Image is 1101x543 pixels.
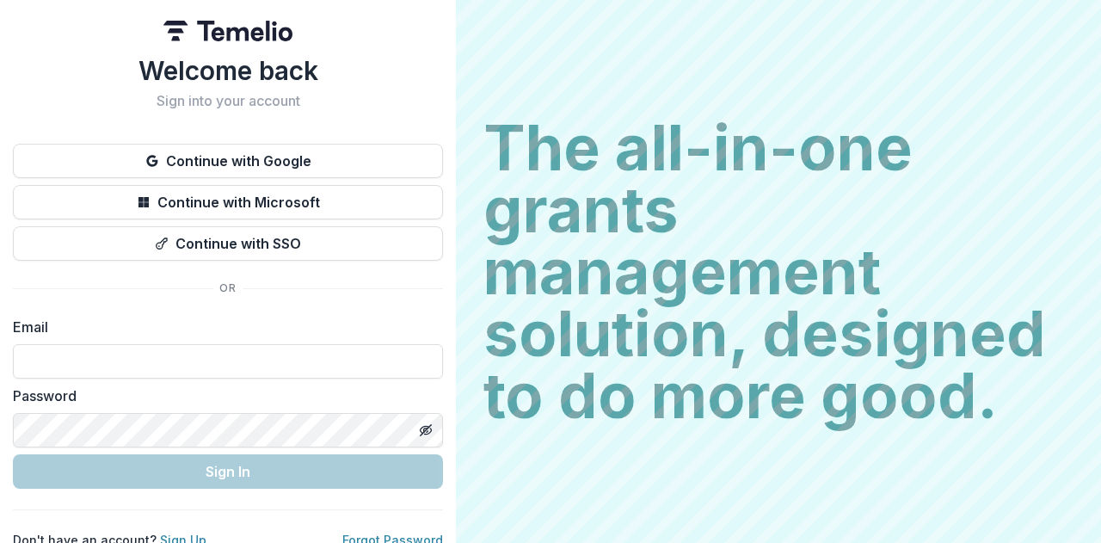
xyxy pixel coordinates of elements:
[13,185,443,219] button: Continue with Microsoft
[13,317,433,337] label: Email
[13,226,443,261] button: Continue with SSO
[13,454,443,489] button: Sign In
[13,55,443,86] h1: Welcome back
[163,21,292,41] img: Temelio
[13,386,433,406] label: Password
[13,93,443,109] h2: Sign into your account
[412,417,440,444] button: Toggle password visibility
[13,144,443,178] button: Continue with Google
